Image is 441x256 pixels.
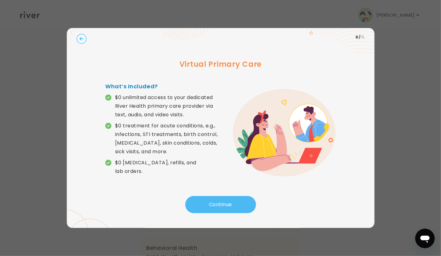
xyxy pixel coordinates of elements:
[415,229,435,248] iframe: Button to launch messaging window
[185,196,256,213] button: Continue
[115,158,220,176] p: $0 [MEDICAL_DATA], refills, and lab orders.
[233,89,335,177] img: error graphic
[115,93,220,119] p: $0 unlimited access to your dedicated River Health primary care provider via text, audio, and vid...
[105,82,220,91] h4: What’s Included?
[115,122,220,156] p: $0 treatment for acute conditions, e.g., infections, STI treatments, birth control, [MEDICAL_DATA...
[77,59,365,70] h3: Virtual Primary Care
